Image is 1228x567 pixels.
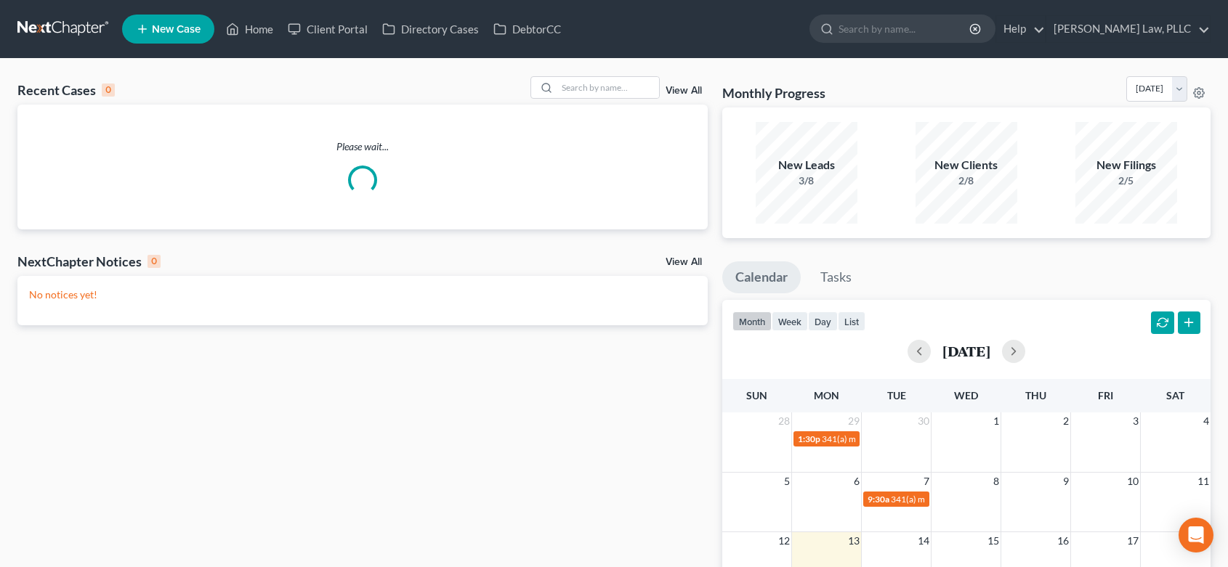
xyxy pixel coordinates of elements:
[1196,473,1211,490] span: 11
[375,16,486,42] a: Directory Cases
[29,287,696,302] p: No notices yet!
[17,253,161,270] div: NextChapter Notices
[746,389,767,401] span: Sun
[1062,412,1070,430] span: 2
[102,83,115,97] div: 0
[954,389,978,401] span: Wed
[891,494,1031,505] span: 341(a) meeting for [PERSON_NAME]
[868,494,889,505] span: 9:30a
[922,473,931,490] span: 7
[1098,389,1113,401] span: Fri
[1062,473,1070,490] span: 9
[996,16,1045,42] a: Help
[219,16,280,42] a: Home
[783,473,791,490] span: 5
[666,257,702,267] a: View All
[777,532,791,550] span: 12
[992,473,1001,490] span: 8
[777,412,791,430] span: 28
[847,412,861,430] span: 29
[1046,16,1210,42] a: [PERSON_NAME] Law, PLLC
[852,473,861,490] span: 6
[280,16,375,42] a: Client Portal
[486,16,568,42] a: DebtorCC
[942,343,990,359] h2: [DATE]
[847,532,861,550] span: 13
[152,24,201,35] span: New Case
[986,532,1001,550] span: 15
[1075,174,1177,188] div: 2/5
[814,389,839,401] span: Mon
[148,255,161,268] div: 0
[17,81,115,99] div: Recent Cases
[1025,389,1046,401] span: Thu
[772,311,808,331] button: week
[916,532,931,550] span: 14
[798,433,820,444] span: 1:30p
[916,412,931,430] span: 30
[732,311,772,331] button: month
[808,311,838,331] button: day
[1179,518,1213,552] div: Open Intercom Messenger
[1166,389,1184,401] span: Sat
[17,139,708,154] p: Please wait...
[807,261,865,293] a: Tasks
[1056,532,1070,550] span: 16
[887,389,906,401] span: Tue
[557,77,659,98] input: Search by name...
[1126,532,1140,550] span: 17
[838,311,865,331] button: list
[839,15,972,42] input: Search by name...
[1131,412,1140,430] span: 3
[722,84,825,102] h3: Monthly Progress
[722,261,801,293] a: Calendar
[822,433,962,444] span: 341(a) meeting for [PERSON_NAME]
[756,157,857,174] div: New Leads
[916,174,1017,188] div: 2/8
[756,174,857,188] div: 3/8
[992,412,1001,430] span: 1
[1202,412,1211,430] span: 4
[1075,157,1177,174] div: New Filings
[1126,473,1140,490] span: 10
[666,86,702,96] a: View All
[916,157,1017,174] div: New Clients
